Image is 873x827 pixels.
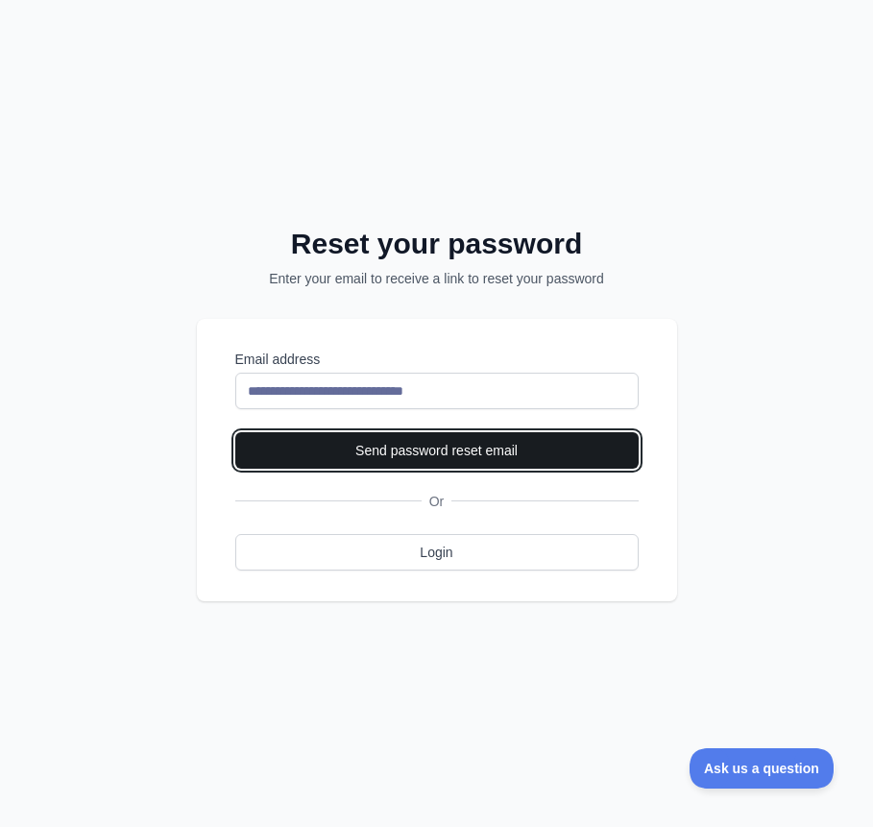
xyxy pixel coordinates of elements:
a: Login [235,534,639,571]
span: Or [422,492,452,511]
iframe: Toggle Customer Support [690,748,835,789]
button: Send password reset email [235,432,639,469]
label: Email address [235,350,639,369]
h2: Reset your password [222,227,652,261]
p: Enter your email to receive a link to reset your password [222,269,652,288]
